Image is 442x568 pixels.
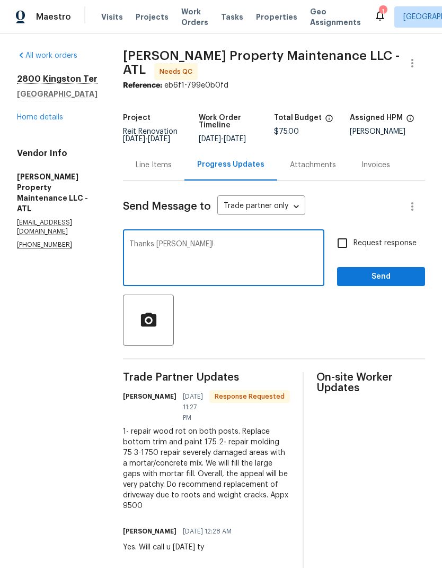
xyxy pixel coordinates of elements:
[123,128,178,143] span: Reit Renovation
[199,114,275,129] h5: Work Order Timeline
[129,240,318,278] textarea: Thanks [PERSON_NAME]!
[199,135,221,143] span: [DATE]
[350,114,403,122] h5: Assigned HPM
[325,114,333,128] span: The total cost of line items that have been proposed by Opendoor. This sum includes line items th...
[353,238,417,249] span: Request response
[17,148,98,159] h4: Vendor Info
[181,6,208,28] span: Work Orders
[123,114,151,122] h5: Project
[310,6,361,28] span: Geo Assignments
[123,201,211,212] span: Send Message to
[221,13,243,21] span: Tasks
[123,372,290,383] span: Trade Partner Updates
[316,372,425,393] span: On-site Worker Updates
[350,128,426,135] div: [PERSON_NAME]
[123,526,176,537] h6: [PERSON_NAME]
[123,80,425,91] div: eb6f1-799e0b0fd
[136,160,172,170] div: Line Items
[123,82,162,89] b: Reference:
[17,114,63,121] a: Home details
[123,135,145,143] span: [DATE]
[136,12,169,22] span: Projects
[123,135,170,143] span: -
[148,135,170,143] span: [DATE]
[224,135,246,143] span: [DATE]
[123,426,290,511] div: 1- repair wood rot on both posts. Replace bottom trim and paint 175 2- repair molding 75 3-1750 r...
[290,160,336,170] div: Attachments
[256,12,297,22] span: Properties
[274,128,299,135] span: $75.00
[123,49,400,76] span: [PERSON_NAME] Property Maintenance LLC - ATL
[123,391,176,402] h6: [PERSON_NAME]
[160,66,197,77] span: Needs QC
[183,526,232,537] span: [DATE] 12:28 AM
[197,159,264,170] div: Progress Updates
[274,114,322,122] h5: Total Budget
[361,160,390,170] div: Invoices
[379,6,386,17] div: 1
[210,391,289,402] span: Response Requested
[17,171,98,214] h5: [PERSON_NAME] Property Maintenance LLC - ATL
[199,135,246,143] span: -
[337,267,425,287] button: Send
[217,198,305,216] div: Trade partner only
[406,114,414,128] span: The hpm assigned to this work order.
[17,52,77,59] a: All work orders
[346,270,417,283] span: Send
[123,542,238,553] div: Yes. Will call u [DATE] ty
[183,391,203,423] span: [DATE] 11:27 PM
[101,12,123,22] span: Visits
[36,12,71,22] span: Maestro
